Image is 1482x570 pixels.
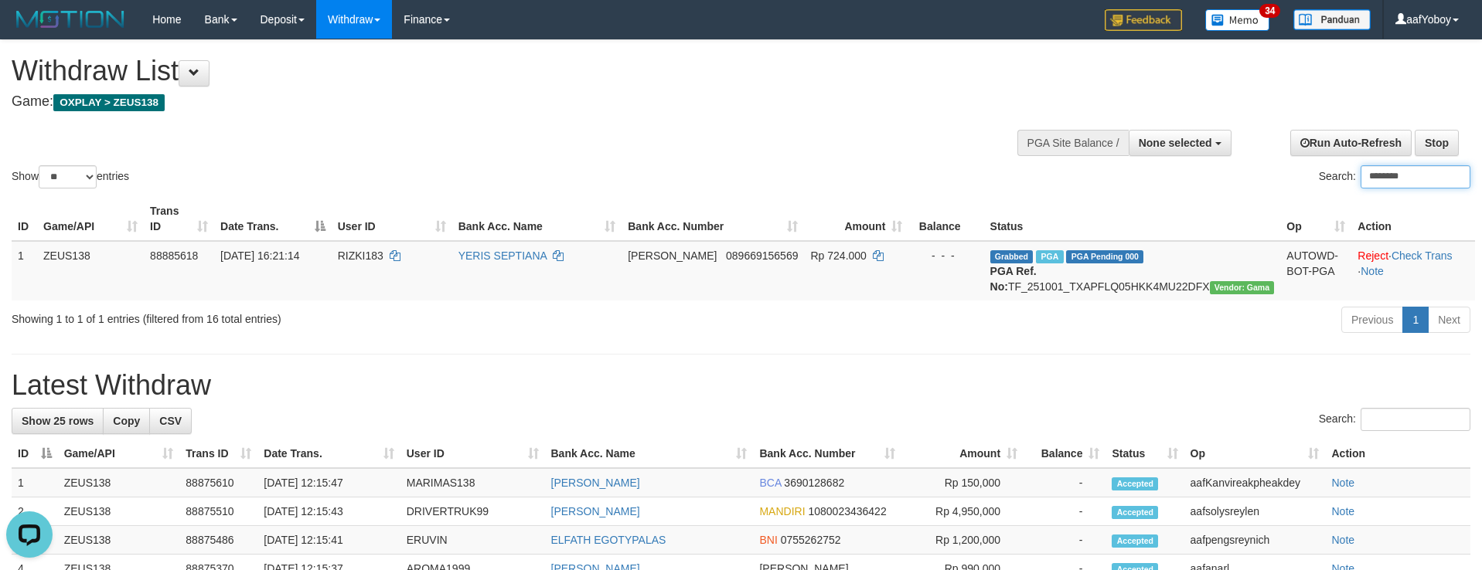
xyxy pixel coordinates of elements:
[1112,477,1158,490] span: Accepted
[12,8,129,31] img: MOTION_logo.png
[452,197,622,241] th: Bank Acc. Name: activate to sort column ascending
[1024,526,1106,555] td: -
[759,505,805,517] span: MANDIRI
[12,468,58,497] td: 1
[1331,534,1354,546] a: Note
[1112,534,1158,548] span: Accepted
[1139,137,1212,149] span: None selected
[1184,468,1326,497] td: aafKanvireakpheakdey
[1129,130,1232,156] button: None selected
[1402,307,1429,333] a: 1
[1210,281,1275,294] span: Vendor URL: https://trx31.1velocity.biz
[753,439,901,468] th: Bank Acc. Number: activate to sort column ascending
[804,197,908,241] th: Amount: activate to sort column ascending
[257,468,400,497] td: [DATE] 12:15:47
[622,197,804,241] th: Bank Acc. Number: activate to sort column ascending
[400,439,545,468] th: User ID: activate to sort column ascending
[1358,249,1388,262] a: Reject
[1112,506,1158,519] span: Accepted
[901,526,1024,555] td: Rp 1,200,000
[545,439,754,468] th: Bank Acc. Name: activate to sort column ascending
[37,241,144,300] td: ZEUS138
[257,526,400,555] td: [DATE] 12:15:41
[1184,439,1326,468] th: Op: activate to sort column ascending
[1319,408,1470,431] label: Search:
[1351,197,1475,241] th: Action
[458,249,547,262] a: YERIS SEPTIANA
[179,439,257,468] th: Trans ID: activate to sort column ascending
[150,249,198,262] span: 88885618
[1415,130,1459,156] a: Stop
[810,249,866,262] span: Rp 724.000
[53,94,165,111] span: OXPLAY > ZEUS138
[400,497,545,526] td: DRIVERTRUK99
[551,534,666,546] a: ELFATH EGOTYPALAS
[12,497,58,526] td: 2
[332,197,452,241] th: User ID: activate to sort column ascending
[257,439,400,468] th: Date Trans.: activate to sort column ascending
[220,249,299,262] span: [DATE] 16:21:14
[12,439,58,468] th: ID: activate to sort column descending
[808,505,886,517] span: Copy 1080023436422 to clipboard
[12,165,129,188] label: Show entries
[58,497,180,526] td: ZEUS138
[1361,165,1470,188] input: Search:
[144,197,214,241] th: Trans ID: activate to sort column ascending
[149,408,192,434] a: CSV
[1184,526,1326,555] td: aafpengsreynich
[990,265,1037,293] b: PGA Ref. No:
[12,241,37,300] td: 1
[1331,505,1354,517] a: Note
[22,415,94,427] span: Show 25 rows
[628,249,717,262] span: [PERSON_NAME]
[901,439,1024,468] th: Amount: activate to sort column ascending
[984,197,1281,241] th: Status
[1319,165,1470,188] label: Search:
[759,534,777,546] span: BNI
[12,305,606,327] div: Showing 1 to 1 of 1 entries (filtered from 16 total entries)
[1280,197,1351,241] th: Op: activate to sort column ascending
[1017,130,1129,156] div: PGA Site Balance /
[1024,468,1106,497] td: -
[400,468,545,497] td: MARIMAS138
[1106,439,1184,468] th: Status: activate to sort column ascending
[901,497,1024,526] td: Rp 4,950,000
[103,408,150,434] a: Copy
[58,439,180,468] th: Game/API: activate to sort column ascending
[1361,408,1470,431] input: Search:
[1392,249,1453,262] a: Check Trans
[12,408,104,434] a: Show 25 rows
[759,477,781,489] span: BCA
[551,477,640,489] a: [PERSON_NAME]
[257,497,400,526] td: [DATE] 12:15:43
[39,165,97,188] select: Showentries
[12,370,1470,401] h1: Latest Withdraw
[1024,439,1106,468] th: Balance: activate to sort column ascending
[1184,497,1326,526] td: aafsolysreylen
[908,197,983,241] th: Balance
[915,248,977,263] div: - - -
[179,497,257,526] td: 88875510
[159,415,182,427] span: CSV
[400,526,545,555] td: ERUVIN
[338,249,383,262] span: RIZKI183
[551,505,640,517] a: [PERSON_NAME]
[1205,9,1270,31] img: Button%20Memo.svg
[1036,250,1063,263] span: Marked by aafanarl
[214,197,332,241] th: Date Trans.: activate to sort column descending
[726,249,798,262] span: Copy 089669156569 to clipboard
[179,526,257,555] td: 88875486
[1293,9,1371,30] img: panduan.png
[901,468,1024,497] td: Rp 150,000
[58,526,180,555] td: ZEUS138
[990,250,1034,263] span: Grabbed
[1280,241,1351,300] td: AUTOWD-BOT-PGA
[1361,265,1384,277] a: Note
[6,6,53,53] button: Open LiveChat chat widget
[1325,439,1470,468] th: Action
[12,56,973,87] h1: Withdraw List
[12,197,37,241] th: ID
[113,415,140,427] span: Copy
[1331,477,1354,489] a: Note
[781,534,841,546] span: Copy 0755262752 to clipboard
